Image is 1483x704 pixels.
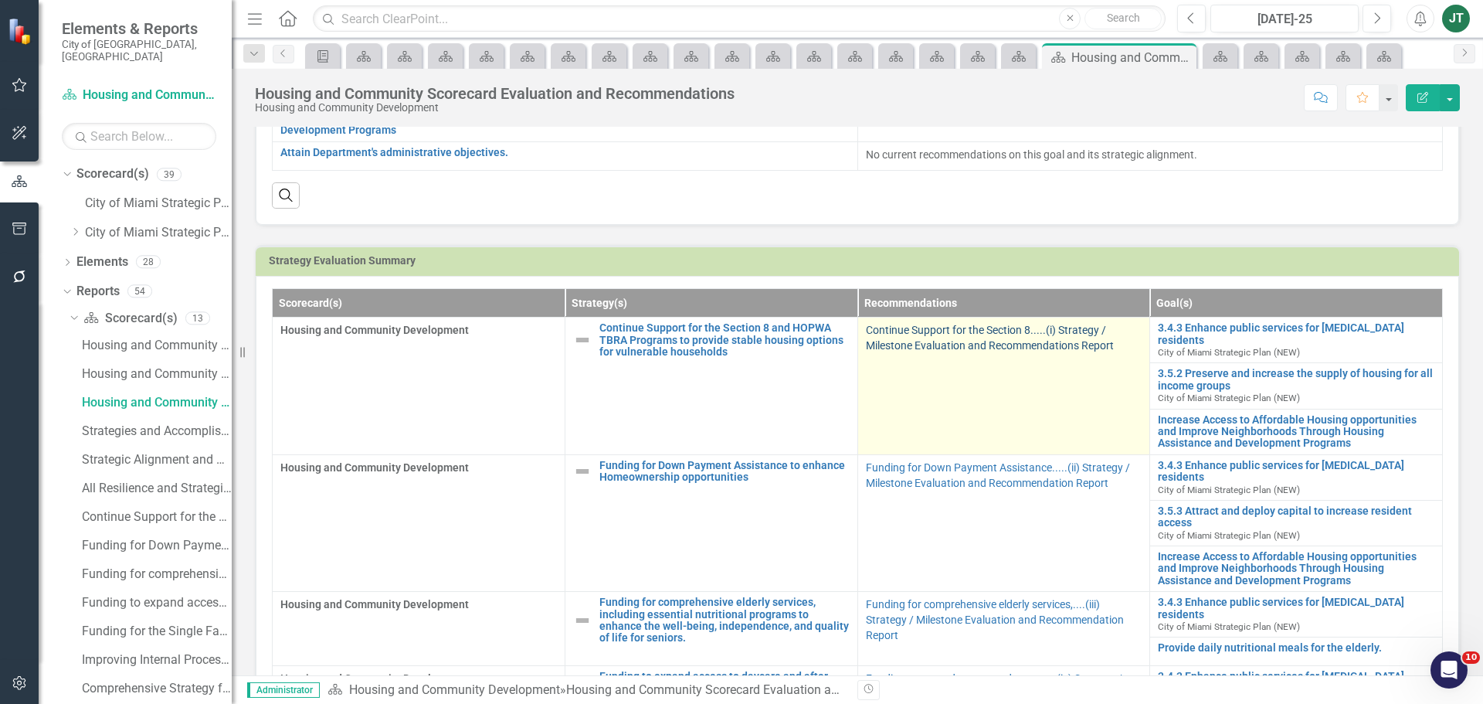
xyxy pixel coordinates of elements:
a: Improving Internal Processes.....(vi) Strategy / Milestone Evaluation and Recommendations Report [78,647,232,672]
img: Not Defined [573,331,592,349]
td: Double-Click to Edit [857,318,1150,455]
a: City of Miami Strategic Plan (NEW) [85,224,232,242]
span: Administrator [247,682,320,698]
span: City of Miami Strategic Plan (NEW) [1158,347,1300,358]
span: Search [1107,12,1140,24]
iframe: Intercom live chat [1430,651,1468,689]
a: 3.4.3 Enhance public services for [MEDICAL_DATA] residents [1158,597,1434,621]
a: Increase Access to Affordable Housing opportunities and Improve Neighborhoods Through Housing Ass... [1158,551,1434,587]
a: Elements [76,253,128,271]
button: Search [1084,8,1162,29]
div: 28 [136,256,161,269]
a: Scorecard(s) [76,165,149,183]
div: Housing and Community Scorecard Evaluation and Recommendations [82,396,232,410]
input: Search Below... [62,123,216,150]
span: Housing and Community Development [280,324,469,336]
a: Housing and Community Proposed Budget (Strategic Plans and Performance) FY 2025-26 [78,361,232,386]
div: [DATE]-25 [1216,10,1353,29]
div: Housing and Community Development [255,102,735,114]
td: Double-Click to Edit Right Click for Context Menu [1150,638,1443,666]
td: Double-Click to Edit Right Click for Context Menu [1150,546,1443,592]
img: Not Defined [573,611,592,630]
a: 3.4.3 Enhance public services for [MEDICAL_DATA] residents [1158,671,1434,695]
a: Strategies and Accomplishments [78,418,232,443]
div: 13 [185,311,210,325]
td: Double-Click to Edit Right Click for Context Menu [1150,500,1443,546]
div: Strategies and Accomplishments [82,424,232,438]
a: 3.4.3 Enhance public services for [MEDICAL_DATA] residents [1158,460,1434,484]
h3: Strategy Evaluation Summary [269,255,1451,267]
a: Continue Support for the Section 8.....(i) Strategy / Milestone Evaluation and Recommendations Re... [78,504,232,529]
a: Funding to expand access to daycare....(iv) Strategy / Milestone Evaluation and Recommendation Re... [78,590,232,614]
a: Funding for Down Payment Assistance.....(ii) Strategy / Milestone Evaluation and Recommendation R... [78,532,232,557]
a: Funding for comprehensive elderly services, including essential nutritional programs to enhance t... [599,597,850,644]
a: All Resilience and Strategic Actions for Housing and Community Strategic Plan 2023-24 [78,475,232,500]
a: City of Miami Strategic Plan [85,195,232,213]
a: 3.5.2 Preserve and increase the supply of housing for all income groups [1158,368,1434,392]
td: Double-Click to Edit [857,141,1443,170]
span: Housing and Community Development [280,598,469,610]
a: Strategic Alignment and Performance Measures [78,447,232,471]
a: Funding for the Single Family Rehabilitation.....(v) Strategy / Milestone Evaluation and Recommen... [78,618,232,643]
a: Scorecard(s) [83,310,177,328]
small: City of [GEOGRAPHIC_DATA], [GEOGRAPHIC_DATA] [62,38,216,63]
td: Double-Click to Edit Right Click for Context Menu [1150,409,1443,454]
td: Double-Click to Edit Right Click for Context Menu [1150,592,1443,638]
td: Double-Click to Edit Right Click for Context Menu [565,454,857,592]
button: JT [1442,5,1470,32]
a: Comprehensive Strategy for Affordable.....(vii) Strategy / Milestone Evaluation and Recommendatio... [78,675,232,700]
td: Double-Click to Edit Right Click for Context Menu [565,592,857,666]
div: All Resilience and Strategic Actions for Housing and Community Strategic Plan 2023-24 [82,481,232,495]
div: Housing and Community Development [82,338,232,352]
a: Increase Access to Affordable Housing opportunities and Improve Neighborhoods Through Housing Ass... [1158,414,1434,450]
td: Double-Click to Edit Right Click for Context Menu [273,141,858,170]
div: Housing and Community Scorecard Evaluation and Recommendations [566,682,951,697]
td: Double-Click to Edit Right Click for Context Menu [1150,363,1443,409]
a: Attain Department's administrative objectives. [280,147,850,158]
button: [DATE]-25 [1210,5,1359,32]
span: City of Miami Strategic Plan (NEW) [1158,621,1300,632]
div: Funding to expand access to daycare....(iv) Strategy / Milestone Evaluation and Recommendation Re... [82,596,232,610]
div: Housing and Community Scorecard Evaluation and Recommendations [255,85,735,102]
span: City of Miami Strategic Plan (NEW) [1158,530,1300,541]
a: Continue Support for the Section 8 and HOPWA TBRA Programs to provide stable housing options for ... [599,322,850,358]
a: Provide daily nutritional meals for the elderly. [1158,642,1434,654]
td: Double-Click to Edit [857,592,1150,666]
div: Funding for comprehensive elderly services,....(iii) Strategy / Milestone Evaluation and Recommen... [82,567,232,581]
a: Funding for Down Payment Assistance to enhance Homeownership opportunities [599,460,850,484]
a: Funding for Down Payment Assistance.....(ii) Strategy / Milestone Evaluation and Recommendation R... [866,461,1130,489]
a: Funding for comprehensive elderly services,....(iii) Strategy / Milestone Evaluation and Recommen... [78,561,232,586]
a: Housing and Community Development [78,332,232,357]
a: Continue Support for the Section 8.....(i) Strategy / Milestone Evaluation and Recommendations Re... [866,324,1114,352]
span: 10 [1462,651,1480,664]
img: Not Defined [573,462,592,481]
img: ClearPoint Strategy [8,18,35,45]
span: City of Miami Strategic Plan (NEW) [1158,393,1300,403]
span: Elements & Reports [62,19,216,38]
a: Funding for comprehensive elderly services,....(iii) Strategy / Milestone Evaluation and Recommen... [866,598,1124,641]
input: Search ClearPoint... [313,5,1166,32]
td: Double-Click to Edit Right Click for Context Menu [565,318,857,455]
td: Double-Click to Edit Right Click for Context Menu [1150,454,1443,500]
td: Double-Click to Edit Right Click for Context Menu [1150,318,1443,363]
a: Housing and Community Development [62,87,216,104]
div: » [327,682,846,699]
div: 39 [157,168,182,181]
div: Housing and Community Proposed Budget (Strategic Plans and Performance) FY 2025-26 [82,367,232,381]
a: 3.4.3 Enhance public services for [MEDICAL_DATA] residents [1158,322,1434,346]
a: Housing and Community Scorecard Evaluation and Recommendations [78,389,232,414]
p: No current recommendations on this goal and its strategic alignment. [866,147,1435,162]
div: Funding for the Single Family Rehabilitation.....(v) Strategy / Milestone Evaluation and Recommen... [82,624,232,638]
a: 3.5.3 Attract and deploy capital to increase resident access [1158,505,1434,529]
span: Housing and Community Development [280,672,469,685]
div: Improving Internal Processes.....(vi) Strategy / Milestone Evaluation and Recommendations Report [82,653,232,667]
div: Strategic Alignment and Performance Measures [82,453,232,467]
span: City of Miami Strategic Plan (NEW) [1158,485,1300,495]
a: Funding to expand access to daycare....(iv) Strategy / Milestone Evaluation and Recommendation Re... [866,672,1122,700]
div: Comprehensive Strategy for Affordable.....(vii) Strategy / Milestone Evaluation and Recommendatio... [82,682,232,695]
div: Continue Support for the Section 8.....(i) Strategy / Milestone Evaluation and Recommendations Re... [82,510,232,524]
div: 54 [127,284,152,298]
a: Housing and Community Development [349,682,560,697]
span: Housing and Community Development [280,461,469,474]
td: Double-Click to Edit [857,454,1150,592]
